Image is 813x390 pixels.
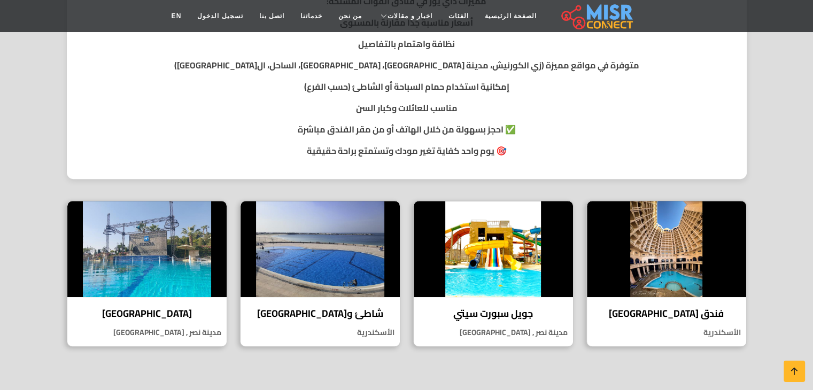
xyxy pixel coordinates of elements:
strong: نظافة واهتمام بالتفاصيل [358,36,455,52]
a: شاطئ وفندق جولدن جويل شاطئ و[GEOGRAPHIC_DATA] الأسكندرية [234,200,407,347]
a: من نحن [330,6,370,26]
a: فندق الماسة [GEOGRAPHIC_DATA] مدينة نصر , [GEOGRAPHIC_DATA] [60,200,234,347]
h4: [GEOGRAPHIC_DATA] [75,308,219,319]
p: مدينة نصر , [GEOGRAPHIC_DATA] [414,327,573,338]
a: اخبار و مقالات [370,6,440,26]
h4: جويل سبورت سيتي [422,308,565,319]
a: تسجيل الدخول [189,6,251,26]
a: جويل سبورت سيتي جويل سبورت سيتي مدينة نصر , [GEOGRAPHIC_DATA] [407,200,580,347]
strong: مناسب للعائلات وكبار السن [356,100,458,116]
strong: متوفرة في مواقع مميزة (زي الكورنيش، مدينة [GEOGRAPHIC_DATA]، [GEOGRAPHIC_DATA]، الساحل، ال[GEOGRA... [174,57,639,73]
img: فندق توليب الإسكندرية [587,201,746,297]
span: اخبار و مقالات [388,11,432,21]
strong: إمكانية استخدام حمام السباحة أو الشاطئ (حسب الفرع) [304,79,509,95]
a: EN [164,6,190,26]
h4: فندق [GEOGRAPHIC_DATA] [595,308,738,319]
a: خدماتنا [292,6,330,26]
img: جويل سبورت سيتي [414,201,573,297]
img: main.misr_connect [561,3,633,29]
p: الأسكندرية [587,327,746,338]
p: مدينة نصر , [GEOGRAPHIC_DATA] [67,327,227,338]
strong: ✅ احجز بسهولة من خلال الهاتف أو من مقر الفندق مباشرة [298,121,516,137]
strong: 🎯 يوم واحد كفاية تغير مودك وتستمتع براحة حقيقية [307,143,507,159]
h4: شاطئ و[GEOGRAPHIC_DATA] [249,308,392,319]
a: الصفحة الرئيسية [477,6,545,26]
img: فندق الماسة [67,201,227,297]
p: الأسكندرية [241,327,400,338]
a: الفئات [440,6,477,26]
a: فندق توليب الإسكندرية فندق [GEOGRAPHIC_DATA] الأسكندرية [580,200,753,347]
a: اتصل بنا [251,6,292,26]
img: شاطئ وفندق جولدن جويل [241,201,400,297]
